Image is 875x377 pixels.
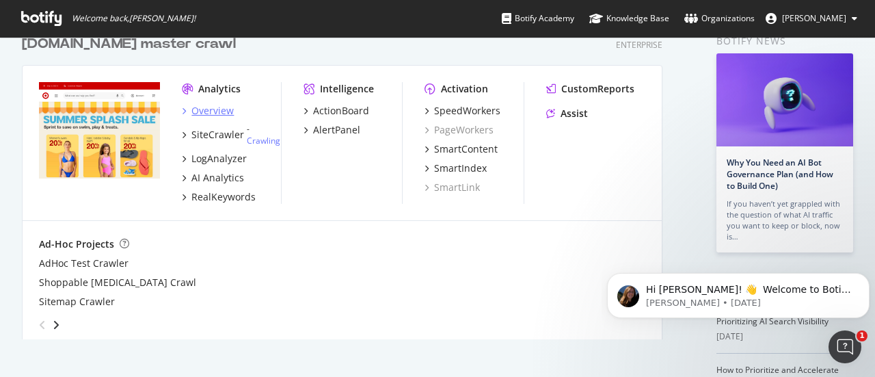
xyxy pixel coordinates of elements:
div: [DOMAIN_NAME] master crawl [22,34,236,54]
div: If you haven’t yet grappled with the question of what AI traffic you want to keep or block, now is… [727,198,843,242]
a: AdHoc Test Crawler [39,257,129,270]
div: ActionBoard [313,104,369,118]
a: SiteCrawler- Crawling [182,123,280,146]
div: SiteCrawler [191,128,244,142]
div: Botify Academy [502,12,574,25]
a: SmartLink [425,181,480,194]
div: SmartContent [434,142,498,156]
div: SpeedWorkers [434,104,500,118]
a: RealKeywords [182,190,256,204]
div: angle-right [51,318,61,332]
a: ActionBoard [304,104,369,118]
a: Overview [182,104,234,118]
div: - [247,123,280,146]
div: Ad-Hoc Projects [39,237,114,251]
a: CustomReports [546,82,634,96]
a: Assist [546,107,588,120]
div: Overview [191,104,234,118]
a: SmartContent [425,142,498,156]
iframe: Intercom notifications message [602,244,875,340]
span: Whitney Parmater [782,12,846,24]
div: Activation [441,82,488,96]
a: SpeedWorkers [425,104,500,118]
a: Crawling [247,135,280,146]
span: Hi [PERSON_NAME]! 👋 Welcome to Botify chat support! Have a question? Reply to this message and ou... [44,40,250,105]
div: SmartIndex [434,161,487,175]
div: Assist [561,107,588,120]
a: Shoppable [MEDICAL_DATA] Crawl [39,276,196,289]
div: Organizations [684,12,755,25]
button: [PERSON_NAME] [755,8,868,29]
iframe: Intercom live chat [829,330,861,363]
div: LogAnalyzer [191,152,247,166]
a: SmartIndex [425,161,487,175]
span: Welcome back, [PERSON_NAME] ! [72,13,196,24]
div: Enterprise [616,39,662,51]
div: grid [22,18,673,339]
a: AI Analytics [182,171,244,185]
img: Why You Need an AI Bot Governance Plan (and How to Build One) [716,53,853,146]
p: Message from Laura, sent 8w ago [44,53,251,65]
span: 1 [857,330,867,341]
div: Knowledge Base [589,12,669,25]
a: Why You Need an AI Bot Governance Plan (and How to Build One) [727,157,833,192]
a: LogAnalyzer [182,152,247,166]
div: AI Analytics [191,171,244,185]
img: www.target.com [39,82,160,179]
a: [DOMAIN_NAME] master crawl [22,34,241,54]
div: RealKeywords [191,190,256,204]
a: AlertPanel [304,123,360,137]
div: AlertPanel [313,123,360,137]
div: Intelligence [320,82,374,96]
div: Analytics [198,82,241,96]
div: CustomReports [561,82,634,96]
a: Sitemap Crawler [39,295,115,309]
div: Botify news [716,34,853,49]
a: PageWorkers [425,123,494,137]
div: angle-left [33,314,51,336]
